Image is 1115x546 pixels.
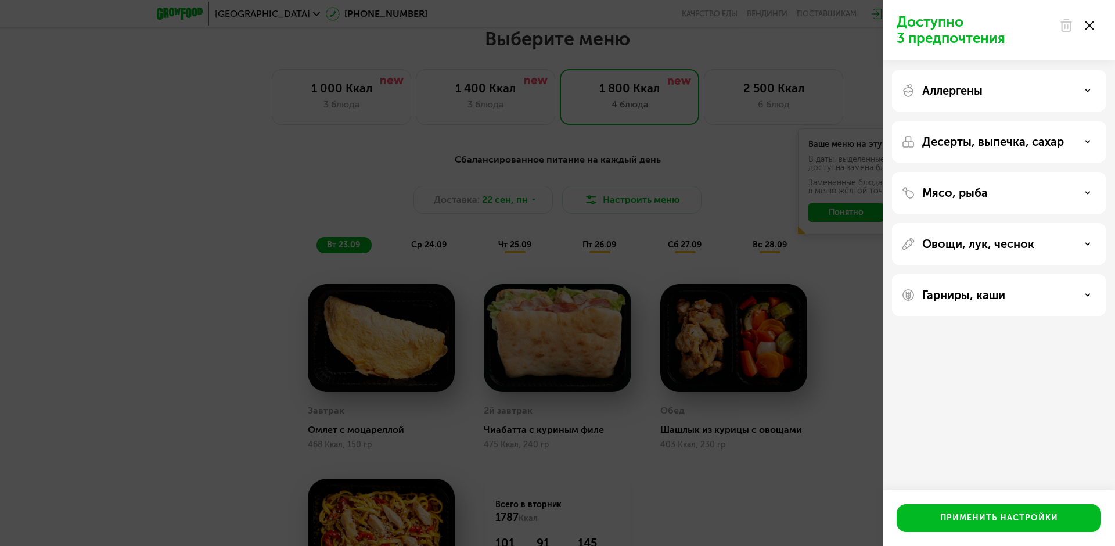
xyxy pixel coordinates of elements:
p: Десерты, выпечка, сахар [922,135,1064,149]
p: Аллергены [922,84,983,98]
p: Доступно 3 предпочтения [897,14,1052,46]
p: Овощи, лук, чеснок [922,237,1034,251]
button: Применить настройки [897,504,1101,532]
div: Применить настройки [940,512,1058,524]
p: Мясо, рыба [922,186,988,200]
p: Гарниры, каши [922,288,1005,302]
